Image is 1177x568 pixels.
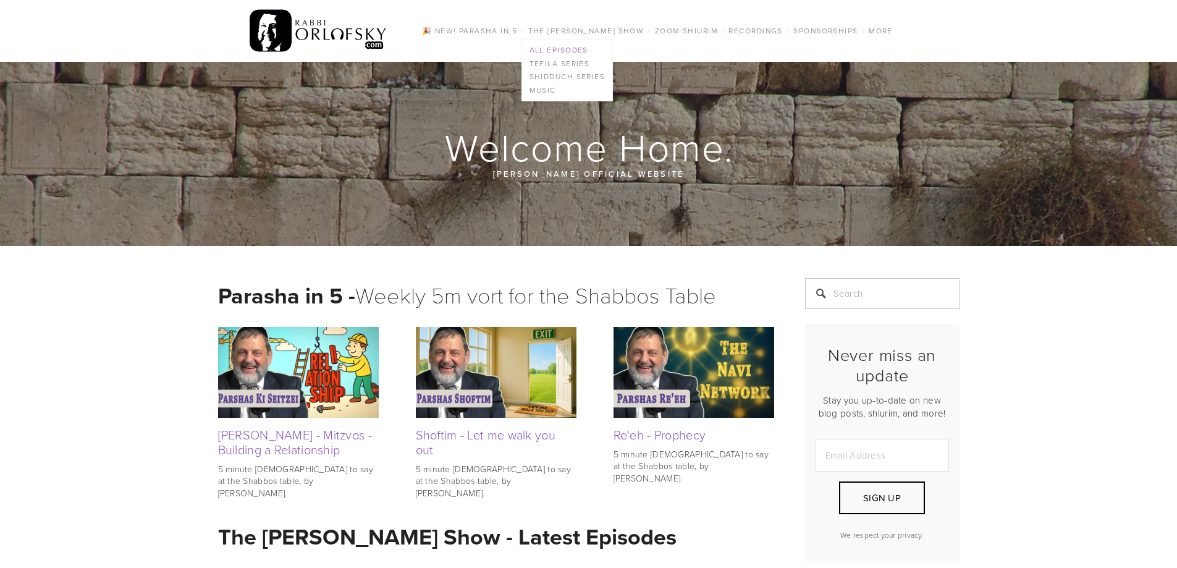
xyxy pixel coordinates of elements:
[839,481,924,514] button: Sign Up
[218,327,379,417] img: Ki Seitzei - Mitzvos - Building a Relationship
[522,70,613,83] a: Shidduch Series
[865,23,896,39] a: More
[648,25,651,36] span: /
[525,23,648,39] a: The [PERSON_NAME] Show
[522,57,613,70] a: Tefila series
[862,25,865,36] span: /
[790,23,861,39] a: Sponsorships
[805,278,960,309] input: Search
[816,439,949,472] input: Email Address
[725,23,786,39] a: Recordings
[218,279,355,312] strong: Parasha in 5 -
[418,23,521,39] a: 🎉 NEW! Parasha in 5
[816,530,949,540] p: We respect your privacy.
[292,167,885,180] p: [PERSON_NAME] official website
[614,327,774,417] img: Re'eh - Prophecy
[522,83,613,97] a: Music
[614,448,774,485] p: 5 minute [DEMOGRAPHIC_DATA] to say at the Shabbos table, by [PERSON_NAME].
[816,345,949,385] h2: Never miss an update
[863,491,901,504] span: Sign Up
[614,426,706,443] a: Re'eh - Prophecy
[816,394,949,420] p: Stay you up-to-date on new blog posts, shiurim, and more!
[218,278,774,312] h1: Weekly 5m vort for the Shabbos Table
[250,7,387,55] img: RabbiOrlofsky.com
[218,127,961,167] h1: Welcome Home.
[416,426,556,458] a: Shoftim - Let me walk you out
[416,327,576,417] img: Shoftim - Let me walk you out
[416,463,576,499] p: 5 minute [DEMOGRAPHIC_DATA] to say at the Shabbos table, by [PERSON_NAME].
[651,23,722,39] a: Zoom Shiurim
[522,43,613,57] a: All Episodes
[722,25,725,36] span: /
[218,426,373,458] a: [PERSON_NAME] - Mitzvos - Building a Relationship
[787,25,790,36] span: /
[218,520,677,553] strong: The [PERSON_NAME] Show - Latest Episodes
[521,25,524,36] span: /
[218,463,379,499] p: 5 minute [DEMOGRAPHIC_DATA] to say at the Shabbos table, by [PERSON_NAME].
